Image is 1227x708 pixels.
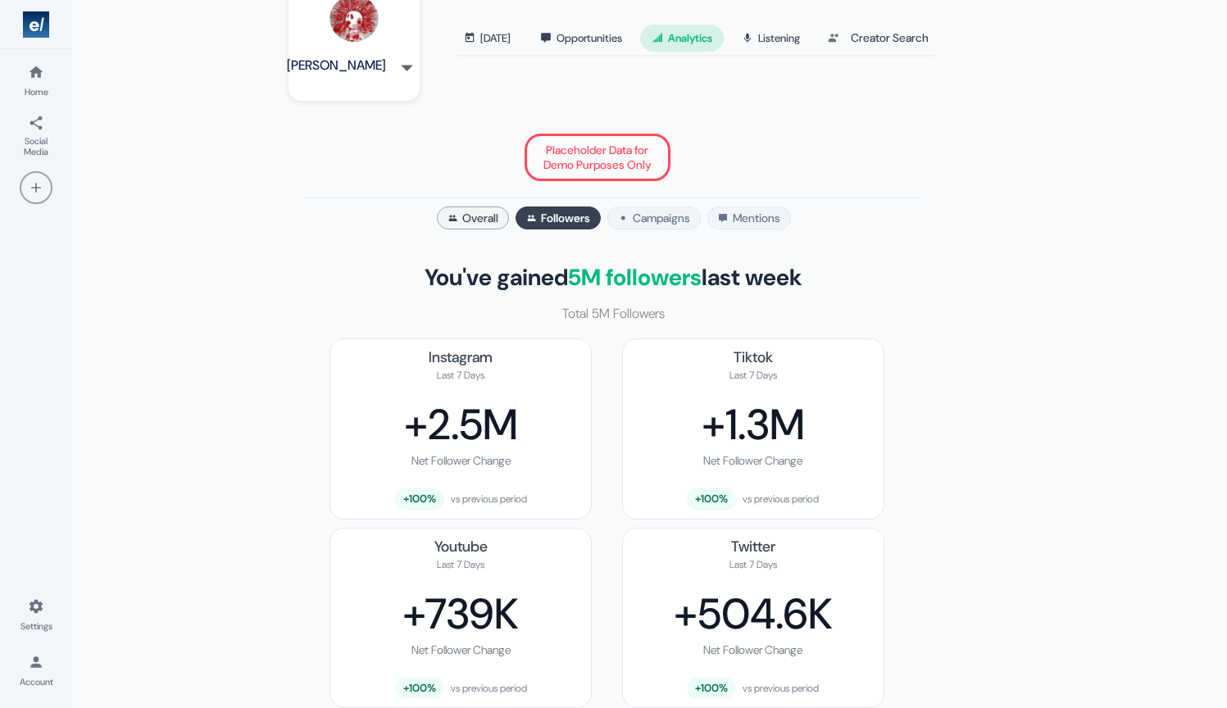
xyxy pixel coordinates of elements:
div: +739K [402,591,519,638]
span: Home [25,87,48,98]
p: Total 5M Followers [329,305,898,322]
span: +100% [395,677,444,700]
div: +1.3M [702,402,805,448]
a: Opportunities [529,25,634,52]
div: Instagram [429,347,493,367]
div: Tiktok [734,347,773,367]
a: Creator Search [818,24,938,52]
div: +2.5M [404,402,518,448]
h4: [PERSON_NAME] [287,57,386,74]
span: vs previous period [743,682,819,695]
div: +504.6K [674,591,833,638]
img: Logo [23,11,49,38]
div: Last 7 Days [437,558,484,571]
span: vs previous period [451,682,527,695]
div: Net Follower Change [411,453,511,468]
span: vs previous period [743,492,819,506]
span: Account [20,677,53,688]
button: Overall [437,206,509,229]
a: [DATE] [452,25,522,52]
a: Home [7,56,66,105]
button: Followers [516,206,601,229]
span: 5M followers [568,262,702,293]
a: Listening [730,25,811,52]
div: Net Follower Change [703,642,802,657]
div: Youtube [434,537,488,556]
span: vs previous period [451,492,527,506]
div: Net Follower Change [703,453,802,468]
span: +100% [687,677,736,700]
button: Campaigns [607,206,701,229]
div: Placeholder Data for Demo Purposes Only [525,134,670,181]
a: Account [7,646,66,695]
button: Mentions [707,206,791,229]
div: Net Follower Change [411,642,511,657]
span: +100% [687,488,736,511]
span: Social Media [13,136,59,157]
a: Settings [7,590,66,639]
h2: You've gained last week [329,262,898,293]
span: +100% [395,488,444,511]
div: Last 7 Days [729,558,777,571]
a: Social Media [7,111,66,161]
a: Analytics [640,25,724,52]
span: Settings [20,621,52,632]
div: Last 7 Days [729,369,777,382]
div: Twitter [731,537,775,556]
div: Last 7 Days [437,369,484,382]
